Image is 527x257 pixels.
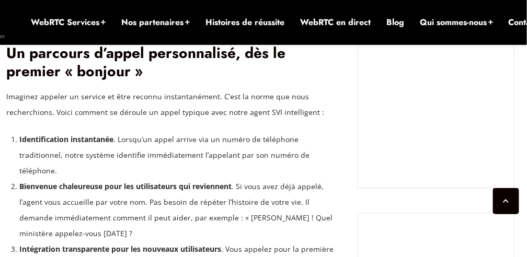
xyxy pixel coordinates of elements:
[19,132,342,179] li: . Lorsqu’un appel arrive via un numéro de téléphone traditionnel, notre système identifie immédia...
[369,39,503,178] iframe: Embedded CTA
[6,44,342,80] h2: Un parcours d’appel personnalisé, dès le premier « bonjour »
[6,89,342,120] p: Imaginez appeler un service et être reconnu instantanément. C’est la norme que nous recherchions....
[31,17,106,28] a: WebRTC Services
[19,179,342,241] li: . Si vous avez déjà appelé, l’agent vous accueille par votre nom. Pas besoin de répéter l’histoir...
[386,17,404,28] a: Blog
[19,244,221,254] strong: Intégration transparente pour les nouveaux utilisateurs
[300,17,371,28] a: WebRTC en direct
[19,181,232,191] strong: Bienvenue chaleureuse pour les utilisateurs qui reviennent
[121,17,190,28] a: Nos partenaires
[205,17,284,28] a: Histoires de réussite
[420,17,493,28] a: Qui sommes-nous
[19,134,113,144] strong: Identification instantanée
